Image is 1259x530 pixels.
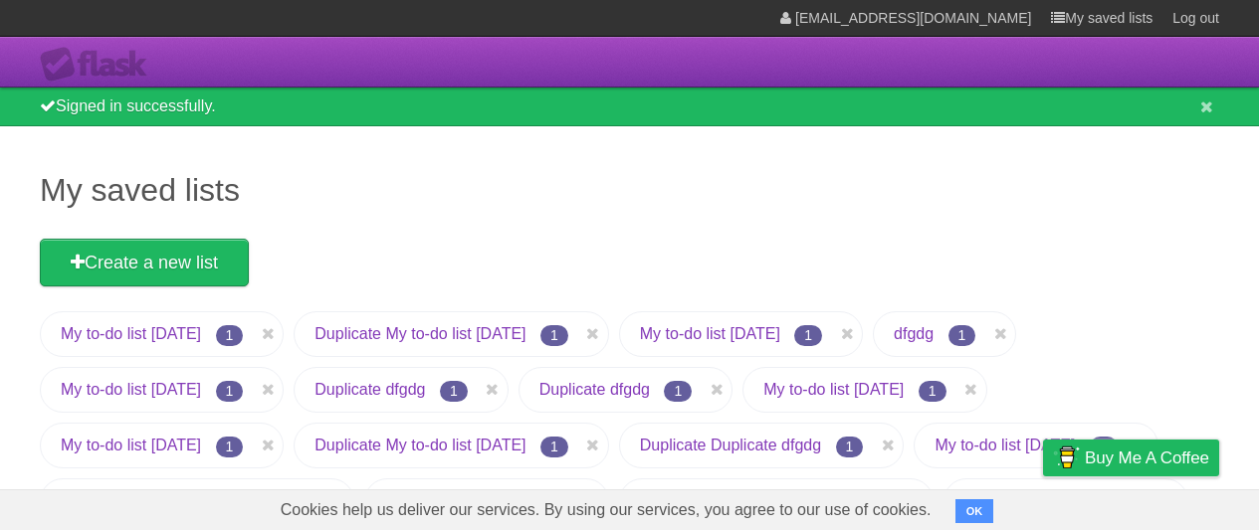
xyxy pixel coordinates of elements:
[216,381,244,402] span: 1
[919,381,946,402] span: 1
[955,499,994,523] button: OK
[61,437,201,453] a: My to-do list [DATE]
[40,239,249,286] a: Create a new list
[836,437,864,457] span: 1
[315,381,425,398] a: Duplicate dfgdg
[540,325,568,346] span: 1
[539,381,650,398] a: Duplicate dfgdg
[935,437,1075,453] a: My to-do list [DATE]
[440,381,468,402] span: 1
[40,166,1219,214] h1: My saved lists
[315,437,525,453] a: Duplicate My to-do list [DATE]
[763,381,904,398] a: My to-do list [DATE]
[315,325,525,342] a: Duplicate My to-do list [DATE]
[1043,440,1219,476] a: Buy me a coffee
[61,325,201,342] a: My to-do list [DATE]
[1090,437,1118,457] span: 1
[948,325,976,346] span: 1
[794,325,822,346] span: 1
[216,325,244,346] span: 1
[664,381,692,402] span: 1
[640,325,780,342] a: My to-do list [DATE]
[540,437,568,457] span: 1
[1053,441,1080,474] img: Buy me a coffee
[216,437,244,457] span: 1
[640,437,821,453] a: Duplicate Duplicate dfgdg
[261,490,951,530] span: Cookies help us deliver our services. By using our services, you agree to our use of cookies.
[1085,441,1209,475] span: Buy me a coffee
[40,47,159,83] div: Flask
[894,325,934,342] a: dfgdg
[61,381,201,398] a: My to-do list [DATE]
